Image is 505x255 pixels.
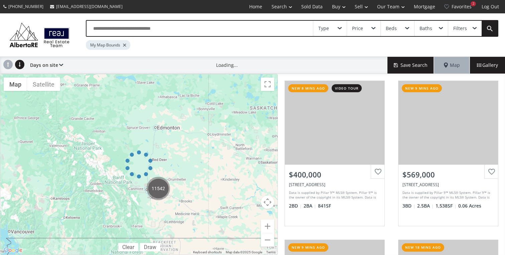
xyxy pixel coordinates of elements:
div: Gallery [470,57,505,74]
span: 841 SF [318,203,331,209]
div: Baths [419,26,432,31]
span: Gallery [477,62,498,69]
div: Data is supplied by Pillar 9™ MLS® System. Pillar 9™ is the owner of the copyright in its MLS® Sy... [402,190,492,200]
span: 1,538 SF [436,203,457,209]
div: My Map Bounds [86,40,130,50]
div: Type [318,26,329,31]
span: 2 BA [304,203,316,209]
div: Days on site [27,57,63,74]
div: Loading... [216,62,238,69]
a: new 8 mins agovideo tour$400,000[STREET_ADDRESS]Data is supplied by Pillar 9™ MLS® System. Pillar... [278,74,391,233]
span: 2.5 BA [417,203,434,209]
div: 211 13 Avenue SE #1408, Calgary, AB T2G 1E1 [289,182,380,187]
div: $569,000 [402,169,494,180]
span: Map [444,62,460,69]
span: 2 BD [289,203,302,209]
div: $400,000 [289,169,380,180]
div: Data is supplied by Pillar 9™ MLS® System. Pillar 9™ is the owner of the copyright in its MLS® Sy... [289,190,379,200]
div: 2 [471,1,476,6]
div: 95 Heirloom Boulevard SE, Calgary, AB T3S 0H2 [402,182,494,187]
button: Save Search [387,57,434,74]
div: Beds [386,26,397,31]
span: [PHONE_NUMBER] [8,4,43,9]
span: 0.06 Acres [458,203,481,209]
div: Filters [453,26,467,31]
img: Logo [7,21,72,48]
div: Price [352,26,363,31]
div: Map [434,57,470,74]
span: [EMAIL_ADDRESS][DOMAIN_NAME] [56,4,123,9]
a: [EMAIL_ADDRESS][DOMAIN_NAME] [47,0,126,13]
a: new 9 mins ago$569,000[STREET_ADDRESS]Data is supplied by Pillar 9™ MLS® System. Pillar 9™ is the... [391,74,505,233]
span: 3 BD [402,203,415,209]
